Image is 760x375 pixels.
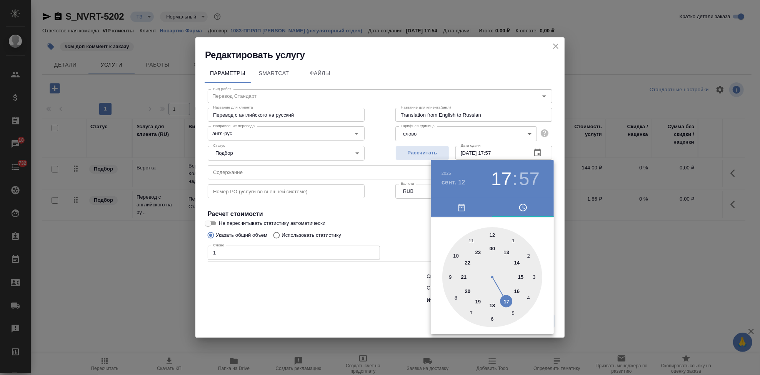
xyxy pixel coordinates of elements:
h3: : [512,168,517,190]
button: сент. 12 [442,178,465,187]
button: 2025 [442,171,451,176]
button: 17 [491,168,512,190]
button: 57 [519,168,540,190]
